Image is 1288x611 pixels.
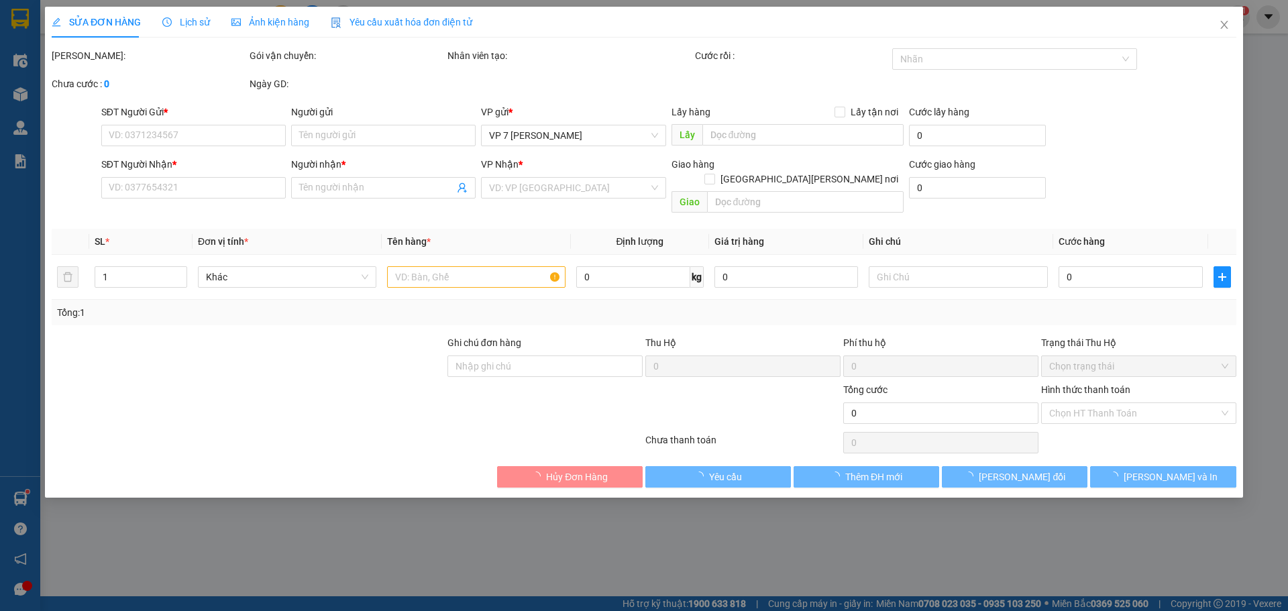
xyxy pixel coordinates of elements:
[57,305,497,320] div: Tổng: 1
[1041,384,1130,395] label: Hình thức thanh toán
[672,159,714,170] span: Giao hàng
[794,466,939,488] button: Thêm ĐH mới
[845,469,902,484] span: Thêm ĐH mới
[616,236,664,247] span: Định lượng
[231,17,241,27] span: picture
[52,76,247,91] div: Chưa cước :
[1124,469,1218,484] span: [PERSON_NAME] và In
[447,337,521,348] label: Ghi chú đơn hàng
[709,469,742,484] span: Yêu cầu
[843,335,1038,355] div: Phí thu hộ
[672,107,710,117] span: Lấy hàng
[387,236,431,247] span: Tên hàng
[482,105,666,119] div: VP gửi
[1091,466,1236,488] button: [PERSON_NAME] và In
[291,157,476,172] div: Người nhận
[694,471,709,481] span: loading
[714,236,764,247] span: Giá trị hàng
[497,466,643,488] button: Hủy Đơn Hàng
[909,177,1046,199] input: Cước giao hàng
[198,236,248,247] span: Đơn vị tính
[57,266,78,288] button: delete
[909,107,969,117] label: Cước lấy hàng
[1219,19,1230,30] span: close
[1214,272,1230,282] span: plus
[231,17,309,27] span: Ảnh kiện hàng
[869,266,1048,288] input: Ghi Chú
[830,471,845,481] span: loading
[1041,335,1236,350] div: Trạng thái Thu Hộ
[162,17,210,27] span: Lịch sử
[52,48,247,63] div: [PERSON_NAME]:
[864,229,1053,255] th: Ghi chú
[843,384,888,395] span: Tổng cước
[845,105,904,119] span: Lấy tận nơi
[250,48,445,63] div: Gói vận chuyển:
[979,469,1066,484] span: [PERSON_NAME] đổi
[387,266,566,288] input: VD: Bàn, Ghế
[95,236,105,247] span: SL
[250,76,445,91] div: Ngày GD:
[645,466,791,488] button: Yêu cầu
[965,471,979,481] span: loading
[490,125,658,146] span: VP 7 Phạm Văn Đồng
[645,337,676,348] span: Thu Hộ
[458,182,468,193] span: user-add
[644,433,842,456] div: Chưa thanh toán
[707,191,904,213] input: Dọc đường
[482,159,519,170] span: VP Nhận
[715,172,904,186] span: [GEOGRAPHIC_DATA][PERSON_NAME] nơi
[1109,471,1124,481] span: loading
[104,78,109,89] b: 0
[672,191,707,213] span: Giao
[672,124,702,146] span: Lấy
[206,267,368,287] span: Khác
[1205,7,1243,44] button: Close
[1214,266,1231,288] button: plus
[531,471,546,481] span: loading
[695,48,890,63] div: Cước rồi :
[101,157,286,172] div: SĐT Người Nhận
[52,17,61,27] span: edit
[1059,236,1105,247] span: Cước hàng
[546,469,608,484] span: Hủy Đơn Hàng
[447,355,643,377] input: Ghi chú đơn hàng
[52,17,141,27] span: SỬA ĐƠN HÀNG
[101,105,286,119] div: SĐT Người Gửi
[909,125,1046,146] input: Cước lấy hàng
[1049,356,1228,376] span: Chọn trạng thái
[702,124,904,146] input: Dọc đường
[447,48,692,63] div: Nhân viên tạo:
[162,17,172,27] span: clock-circle
[942,466,1087,488] button: [PERSON_NAME] đổi
[291,105,476,119] div: Người gửi
[909,159,975,170] label: Cước giao hàng
[331,17,341,28] img: icon
[690,266,704,288] span: kg
[331,17,472,27] span: Yêu cầu xuất hóa đơn điện tử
